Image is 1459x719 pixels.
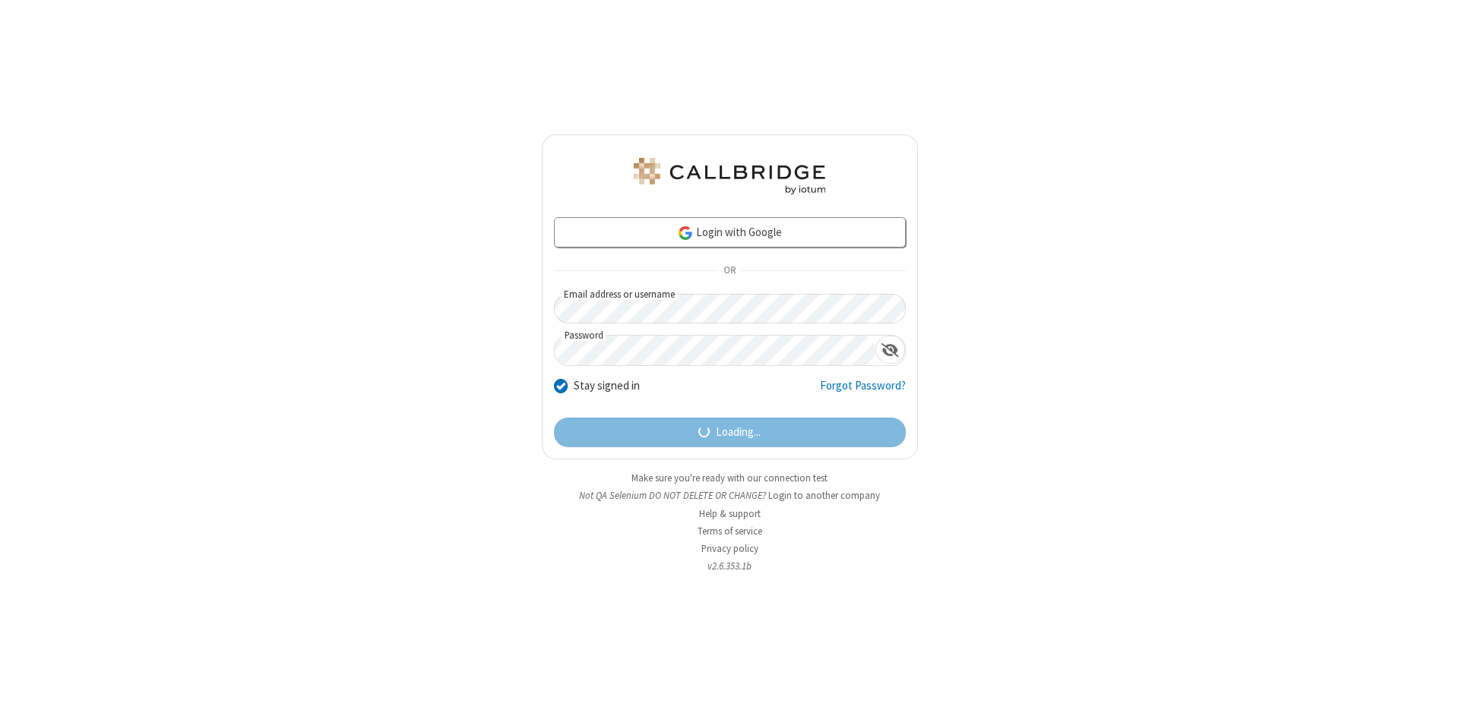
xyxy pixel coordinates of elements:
a: Help & support [699,507,761,520]
button: Login to another company [768,488,880,503]
li: Not QA Selenium DO NOT DELETE OR CHANGE? [542,488,918,503]
a: Terms of service [698,525,762,538]
span: OR [717,260,742,282]
img: google-icon.png [677,225,694,241]
a: Make sure you're ready with our connection test [631,471,828,484]
label: Stay signed in [574,377,640,395]
a: Privacy policy [701,542,758,555]
input: Email address or username [554,294,906,323]
a: Login with Google [554,217,906,248]
img: QA Selenium DO NOT DELETE OR CHANGE [631,158,828,194]
button: Loading... [554,418,906,448]
input: Password [555,336,875,365]
li: v2.6.353.1b [542,559,918,573]
a: Forgot Password? [820,377,906,406]
span: Loading... [716,424,761,441]
div: Show password [875,336,905,364]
